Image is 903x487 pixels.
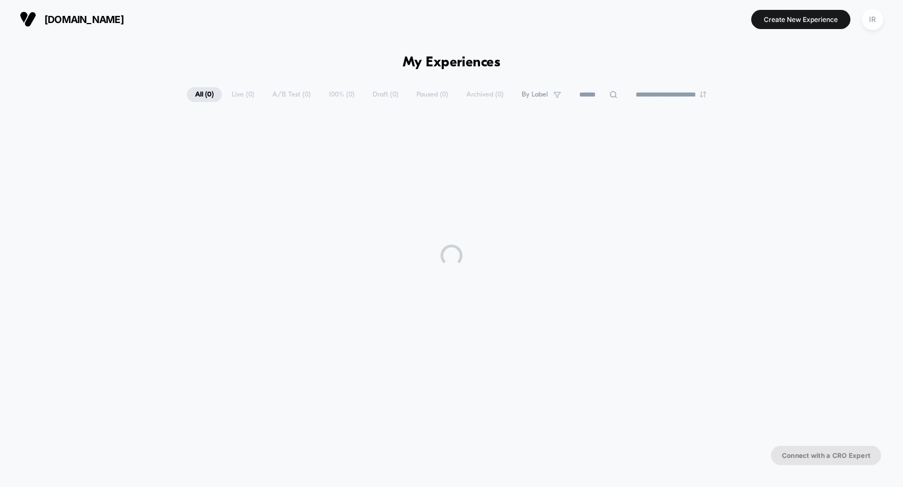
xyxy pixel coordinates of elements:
[862,9,883,30] div: IR
[16,10,127,28] button: [DOMAIN_NAME]
[700,91,706,98] img: end
[859,8,887,31] button: IR
[20,11,36,27] img: Visually logo
[751,10,850,29] button: Create New Experience
[403,55,501,71] h1: My Experiences
[771,446,881,465] button: Connect with a CRO Expert
[522,90,548,99] span: By Label
[44,14,124,25] span: [DOMAIN_NAME]
[187,87,222,102] span: All ( 0 )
